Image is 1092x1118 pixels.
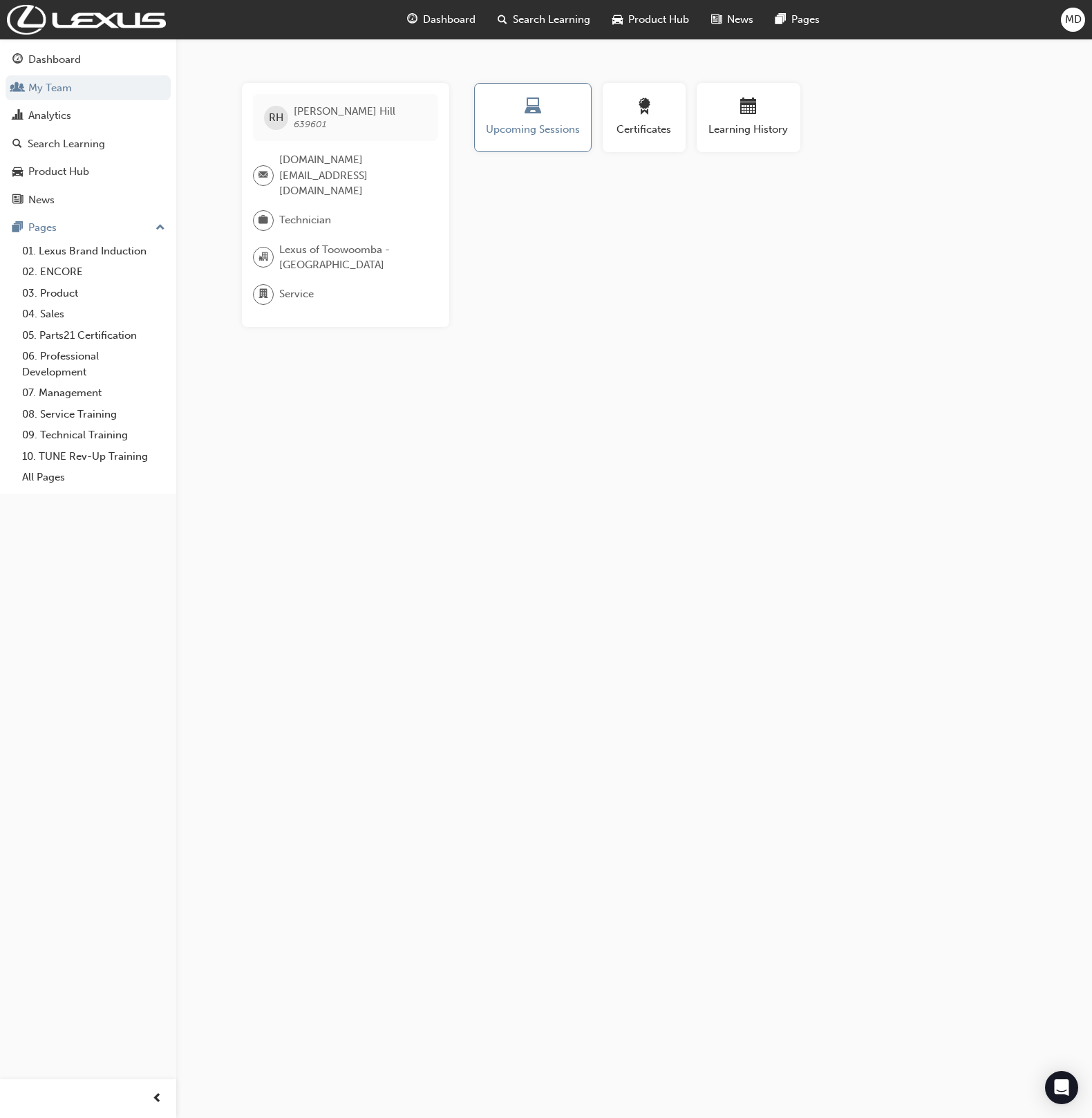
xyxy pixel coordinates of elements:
span: laptop-icon [525,98,541,117]
div: Dashboard [28,52,81,68]
a: News [6,187,171,213]
div: Product Hub [28,164,89,180]
span: pages-icon [12,222,23,234]
span: briefcase-icon [258,212,268,230]
a: news-iconNews [700,6,764,34]
div: Search Learning [28,136,105,152]
span: prev-icon [152,1090,162,1108]
button: Upcoming Sessions [474,83,592,152]
a: Search Learning [6,131,171,157]
span: Product Hub [628,12,689,28]
button: Learning History [697,83,800,152]
div: News [28,192,55,208]
button: DashboardMy TeamAnalyticsSearch LearningProduct HubNews [6,44,171,215]
span: up-icon [156,219,165,237]
span: car-icon [12,166,23,178]
div: Analytics [28,108,71,124]
span: email-icon [258,167,268,185]
a: 04. Sales [17,304,171,325]
span: department-icon [258,286,268,304]
button: Certificates [603,83,686,152]
span: car-icon [612,11,623,28]
span: Learning History [707,122,790,138]
a: Product Hub [6,159,171,185]
span: 639601 [294,118,326,130]
a: 08. Service Training [17,404,171,425]
a: search-iconSearch Learning [487,6,601,34]
a: pages-iconPages [764,6,831,34]
span: organisation-icon [258,248,268,266]
span: [PERSON_NAME] Hill [294,105,395,118]
a: guage-iconDashboard [396,6,487,34]
span: news-icon [711,11,722,28]
div: Open Intercom Messenger [1045,1071,1078,1104]
a: Analytics [6,103,171,129]
span: award-icon [636,98,652,117]
div: Pages [28,220,57,236]
span: Certificates [613,122,675,138]
a: 07. Management [17,382,171,404]
a: 03. Product [17,283,171,304]
span: RH [269,110,283,126]
a: All Pages [17,467,171,488]
a: 10. TUNE Rev-Up Training [17,446,171,467]
button: MD [1061,8,1085,32]
span: people-icon [12,82,23,95]
span: pages-icon [775,11,786,28]
span: Pages [791,12,820,28]
span: guage-icon [12,54,23,66]
a: 06. Professional Development [17,346,171,382]
a: 01. Lexus Brand Induction [17,241,171,262]
span: chart-icon [12,110,23,122]
span: search-icon [498,11,507,28]
a: 05. Parts21 Certification [17,325,171,346]
span: news-icon [12,194,23,207]
button: Pages [6,215,171,241]
span: search-icon [12,138,22,151]
span: Lexus of Toowoomba - [GEOGRAPHIC_DATA] [279,242,427,273]
a: car-iconProduct Hub [601,6,700,34]
a: 09. Technical Training [17,425,171,446]
span: guage-icon [407,11,417,28]
span: Service [279,286,314,302]
img: Trak [7,5,166,35]
a: 02. ENCORE [17,261,171,283]
a: Dashboard [6,47,171,73]
span: Technician [279,212,331,228]
span: [DOMAIN_NAME][EMAIL_ADDRESS][DOMAIN_NAME] [279,152,427,199]
a: My Team [6,75,171,101]
span: Upcoming Sessions [485,122,581,138]
span: News [727,12,753,28]
span: Dashboard [423,12,476,28]
span: calendar-icon [740,98,757,117]
span: Search Learning [513,12,590,28]
span: MD [1065,12,1082,28]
